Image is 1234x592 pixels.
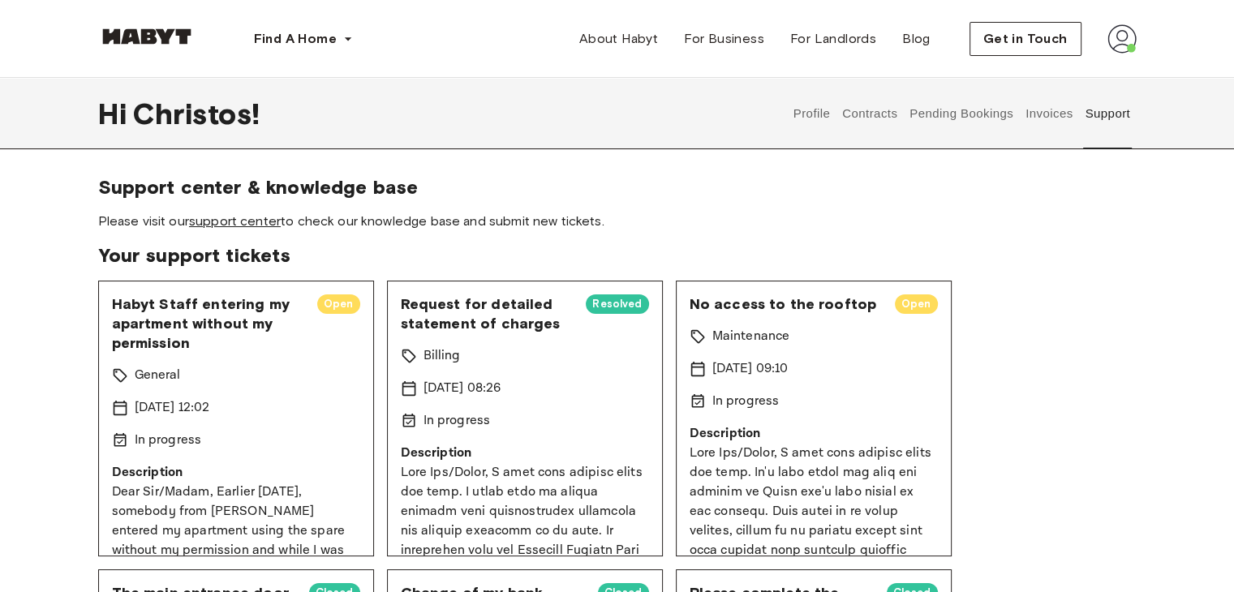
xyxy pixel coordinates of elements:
p: Description [401,444,649,463]
button: Pending Bookings [908,78,1016,149]
span: Your support tickets [98,243,1137,268]
button: Get in Touch [970,22,1081,56]
span: Find A Home [254,29,337,49]
span: For Business [684,29,764,49]
p: Maintenance [712,327,790,346]
span: Habyt Staff entering my apartment without my permission [112,294,304,353]
a: support center [189,213,281,229]
div: user profile tabs [787,78,1136,149]
span: Hi [98,97,133,131]
p: In progress [424,411,491,431]
a: For Landlords [777,23,889,55]
p: [DATE] 12:02 [135,398,210,418]
img: avatar [1107,24,1137,54]
span: Christos ! [133,97,260,131]
span: Get in Touch [983,29,1068,49]
span: No access to the rooftop [690,294,882,314]
p: Description [690,424,938,444]
span: For Landlords [790,29,876,49]
a: Blog [889,23,944,55]
p: [DATE] 09:10 [712,359,789,379]
img: Habyt [98,28,196,45]
span: Support center & knowledge base [98,175,1137,199]
p: [DATE] 08:26 [424,379,501,398]
a: For Business [671,23,777,55]
p: Description [112,463,360,483]
p: In progress [135,431,202,450]
p: General [135,366,181,385]
button: Contracts [841,78,900,149]
button: Invoices [1023,78,1074,149]
p: Billing [424,346,461,366]
span: Open [895,296,938,312]
p: In progress [712,392,780,411]
span: About Habyt [579,29,658,49]
span: Open [317,296,360,312]
button: Support [1083,78,1133,149]
span: Please visit our to check our knowledge base and submit new tickets. [98,212,1137,230]
span: Request for detailed statement of charges [401,294,574,333]
span: Resolved [586,296,648,312]
button: Profile [791,78,832,149]
button: Find A Home [241,23,366,55]
span: Blog [902,29,931,49]
a: About Habyt [566,23,671,55]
